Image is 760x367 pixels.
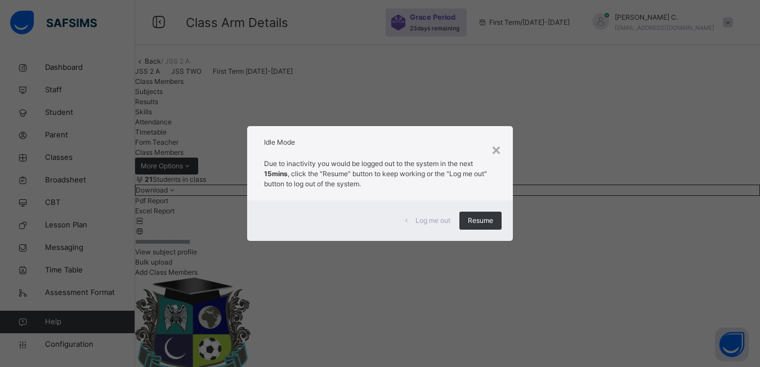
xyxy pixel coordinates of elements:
[415,216,450,226] span: Log me out
[468,216,493,226] span: Resume
[491,137,502,161] div: ×
[264,169,288,178] strong: 15mins
[264,159,497,189] p: Due to inactivity you would be logged out to the system in the next , click the "Resume" button t...
[264,137,497,147] h2: Idle Mode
